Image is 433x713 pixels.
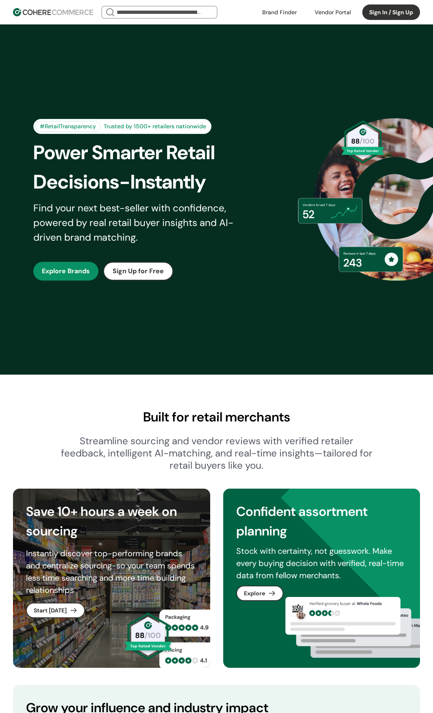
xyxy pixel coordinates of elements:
div: #RetailTransparency [35,121,100,132]
div: Power Smarter Retail [33,138,268,167]
button: Sign Up for Free [103,262,173,281]
button: Sign In / Sign Up [362,4,420,20]
div: Find your next best-seller with confidence, powered by real retail buyer insights and AI-driven b... [33,201,256,245]
div: Trusted by 1500+ retailers nationwide [100,122,209,131]
button: Start [DATE] [26,603,85,618]
button: Explore [236,586,283,601]
button: Explore Brands [33,262,98,281]
img: Cohere Logo [13,8,93,16]
div: Stock with certainty, not guesswork. Make every buying decision with verified, real-time data fro... [236,545,407,581]
div: Streamline sourcing and vendor reviews with verified retailer feedback, intelligent AI-matching, ... [61,435,373,472]
div: Decisions-Instantly [33,167,268,197]
div: Save 10+ hours a week on sourcing [26,502,197,541]
div: Instantly discover top-performing brands and centralize sourcing-so your team spends less time se... [26,547,197,596]
div: Built for retail merchants [13,407,420,427]
div: Confident assortment planning [236,502,407,541]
